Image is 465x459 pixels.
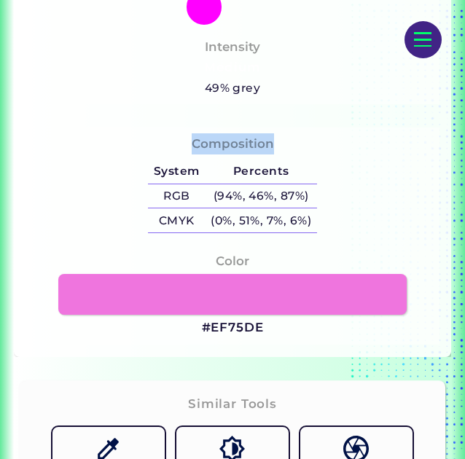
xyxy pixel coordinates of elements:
[205,36,260,58] h4: Intensity
[216,251,249,272] h4: Color
[148,160,205,184] h5: System
[205,160,316,184] h5: Percents
[202,319,264,337] h3: #EF75DE
[192,133,274,154] h4: Composition
[205,79,261,98] h5: 49% grey
[205,208,316,232] h5: (0%, 51%, 7%, 6%)
[148,184,205,208] h5: RGB
[188,396,277,413] h3: Similar Tools
[205,184,316,208] h5: (94%, 46%, 87%)
[148,208,205,232] h5: CMYK
[198,59,267,76] h3: Medium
